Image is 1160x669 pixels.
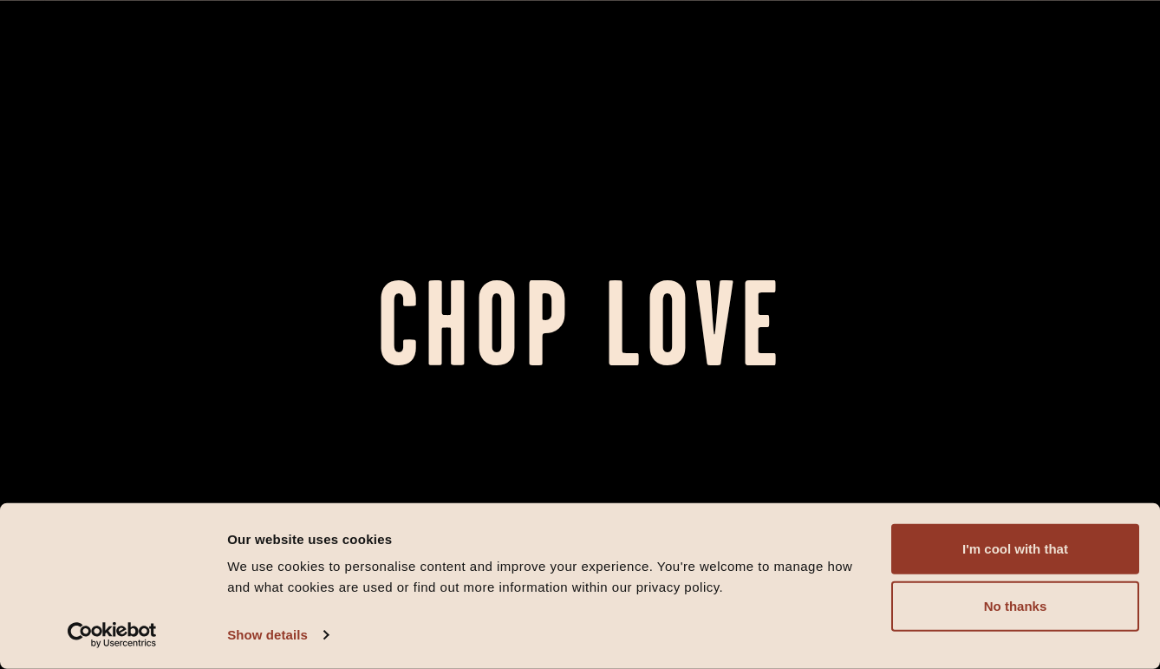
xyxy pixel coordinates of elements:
[227,556,871,598] div: We use cookies to personalise content and improve your experience. You're welcome to manage how a...
[891,524,1139,574] button: I'm cool with that
[227,622,328,648] a: Show details
[36,622,188,648] a: Usercentrics Cookiebot - opens in a new window
[227,528,871,549] div: Our website uses cookies
[891,581,1139,632] button: No thanks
